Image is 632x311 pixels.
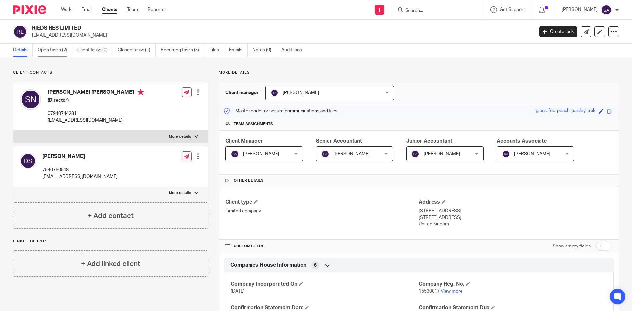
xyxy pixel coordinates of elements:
img: svg%3E [321,150,329,158]
p: Master code for secure communications and files [224,108,337,114]
h4: CUSTOM FIELDS [225,244,419,249]
h4: [PERSON_NAME] [42,153,118,160]
span: [PERSON_NAME] [424,152,460,156]
h4: + Add contact [88,211,134,221]
p: More details [219,70,619,75]
a: Clients [102,6,117,13]
img: svg%3E [411,150,419,158]
label: Show empty fields [553,243,591,249]
a: Audit logs [281,44,307,57]
a: Emails [229,44,248,57]
h4: Company Incorporated On [231,281,419,288]
img: svg%3E [502,150,510,158]
span: Team assignments [234,121,273,127]
img: svg%3E [13,25,27,39]
p: 07940744281 [48,110,144,117]
h5: (Director) [48,97,144,104]
h4: Company Reg. No. [419,281,607,288]
p: More details [169,190,191,195]
img: Pixie [13,5,46,14]
span: Companies House Information [230,262,306,269]
input: Search [405,8,464,14]
a: Files [209,44,224,57]
p: [EMAIL_ADDRESS][DOMAIN_NAME] [48,117,144,124]
a: Details [13,44,33,57]
div: grass-fed-peach-paisley-trek [536,107,595,115]
h2: RIEDS RES LIMITED [32,25,430,32]
span: [PERSON_NAME] [333,152,370,156]
span: 6 [314,262,317,269]
h3: Client manager [225,90,259,96]
a: Closed tasks (1) [118,44,156,57]
p: 7540750518 [42,167,118,173]
p: Client contacts [13,70,208,75]
a: Create task [539,26,577,37]
a: Team [127,6,138,13]
h4: [PERSON_NAME] [PERSON_NAME] [48,89,144,97]
p: United Kindom [419,221,612,227]
span: Senior Accountant [316,138,362,143]
span: [PERSON_NAME] [243,152,279,156]
img: svg%3E [20,153,36,169]
span: [DATE] [231,289,245,294]
a: Notes (0) [252,44,276,57]
a: Reports [148,6,164,13]
a: Email [81,6,92,13]
p: Linked clients [13,239,208,244]
img: svg%3E [271,89,278,97]
span: Junior Accountant [406,138,452,143]
a: Recurring tasks (3) [161,44,204,57]
a: View more [441,289,462,294]
span: [PERSON_NAME] [283,91,319,95]
h4: Address [419,199,612,206]
p: More details [169,134,191,139]
p: [PERSON_NAME] [562,6,598,13]
img: svg%3E [231,150,239,158]
i: Primary [137,89,144,95]
span: 15530017 [419,289,440,294]
p: [EMAIL_ADDRESS][DOMAIN_NAME] [42,173,118,180]
h4: + Add linked client [81,259,140,269]
p: [STREET_ADDRESS] [419,208,612,214]
img: svg%3E [20,89,41,110]
span: Client Manager [225,138,263,143]
a: Work [61,6,71,13]
a: Open tasks (2) [38,44,72,57]
p: [EMAIL_ADDRESS][DOMAIN_NAME] [32,32,529,39]
span: Get Support [500,7,525,12]
span: Accounts Associate [497,138,547,143]
p: Limited company [225,208,419,214]
a: Client tasks (0) [77,44,113,57]
h4: Client type [225,199,419,206]
span: [PERSON_NAME] [514,152,550,156]
p: [STREET_ADDRESS] [419,214,612,221]
span: Other details [234,178,264,183]
img: svg%3E [601,5,612,15]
